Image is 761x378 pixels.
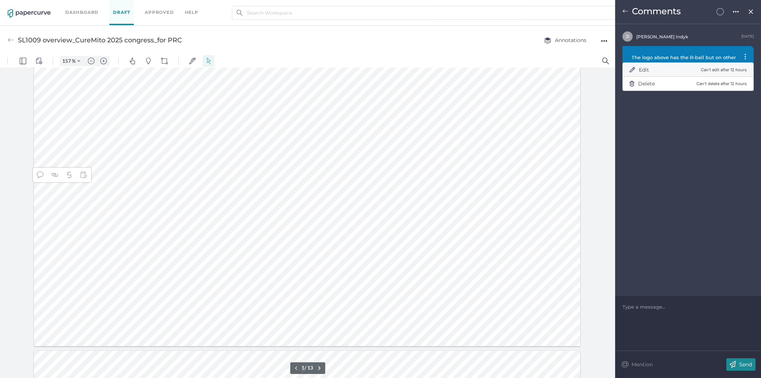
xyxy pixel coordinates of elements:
[98,1,109,12] button: Zoom in
[739,361,752,368] p: Send
[20,3,26,10] img: default-leftsidepanel.svg
[187,1,198,12] button: Signatures
[629,81,634,87] img: trash-black.feef2809.svg
[17,1,29,12] button: Panel
[629,67,635,73] img: pencil-black.9269e153.svg
[733,9,739,15] img: more.e77c851c.svg
[185,8,198,16] div: help
[537,33,594,47] button: Annotations
[36,3,42,10] img: default-viewcontrols.svg
[145,8,174,16] a: Approved
[203,1,214,12] button: Select
[81,117,87,124] img: claims-icon.svg
[51,117,58,124] img: toolbar-reference.svg
[33,113,91,128] div: Text Popup
[623,63,753,77] button: EditCan't edit after 12 hours
[66,117,73,124] img: toolbar-strikeout.svg
[161,3,168,10] img: shapes-icon.svg
[60,3,72,10] input: Set zoom
[88,3,94,10] img: default-minus.svg
[302,310,314,317] form: / 13
[8,37,14,43] img: back-arrow-grey.72011ae3.svg
[632,6,681,16] span: Comments
[636,34,688,39] span: [PERSON_NAME] Indyk
[159,1,170,12] button: Shapes
[127,1,138,12] button: Pan
[621,358,655,371] button: @Mention
[237,10,242,16] img: search.bf03fe8b.svg
[73,1,85,12] button: Zoom Controls
[726,358,756,371] button: Send
[100,3,107,10] img: default-plus.svg
[72,4,75,9] span: %
[745,54,746,60] img: three-dot-vertical.fc88e6a9.svg
[632,361,653,368] p: Mention
[638,80,655,87] span: Delete
[701,66,747,73] p: Can't edit after 12 hours
[302,310,305,317] input: Set page
[145,3,152,10] img: default-pin.svg
[8,9,51,18] img: papercurve-logo-colour.7244d18c.svg
[85,1,97,12] button: Zoom out
[315,309,324,318] button: Next page
[65,8,98,16] a: Dashboard
[717,8,724,15] img: icn-comment-not-resolved.7e303350.svg
[622,8,628,14] img: left-arrow.b0b58952.svg
[77,5,80,8] img: chevron.svg
[696,80,747,87] p: Can't delete after 12 hours
[33,1,45,12] button: View Controls
[630,54,741,75] span: The logo above has the R-ball but on other pieces and your website, it is the TM. Which is it?
[18,33,182,47] div: SL1009 overview_CureMito 2025 congress_for PRC
[748,9,754,15] img: close.ba28c622.svg
[232,6,675,20] input: Search Workspace
[600,1,611,12] button: Search
[601,36,607,46] div: ●●●
[37,117,43,124] img: toolbar-comment.svg
[602,3,609,10] img: default-magnifying-glass.svg
[205,3,212,10] img: default-select.svg
[189,3,196,10] img: default-sign.svg
[623,77,753,91] button: DeleteCan't delete after 12 hours
[143,1,154,12] button: Pins
[544,37,551,44] img: annotation-layers.cc6d0e6b.svg
[741,33,754,40] div: [DATE]
[639,66,649,73] span: Edit
[726,358,739,371] img: send-comment-button-white.4cf6322a.svg
[292,309,300,318] button: Previous page
[129,3,136,10] img: default-pan.svg
[544,37,586,43] span: Annotations
[626,34,629,39] span: J I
